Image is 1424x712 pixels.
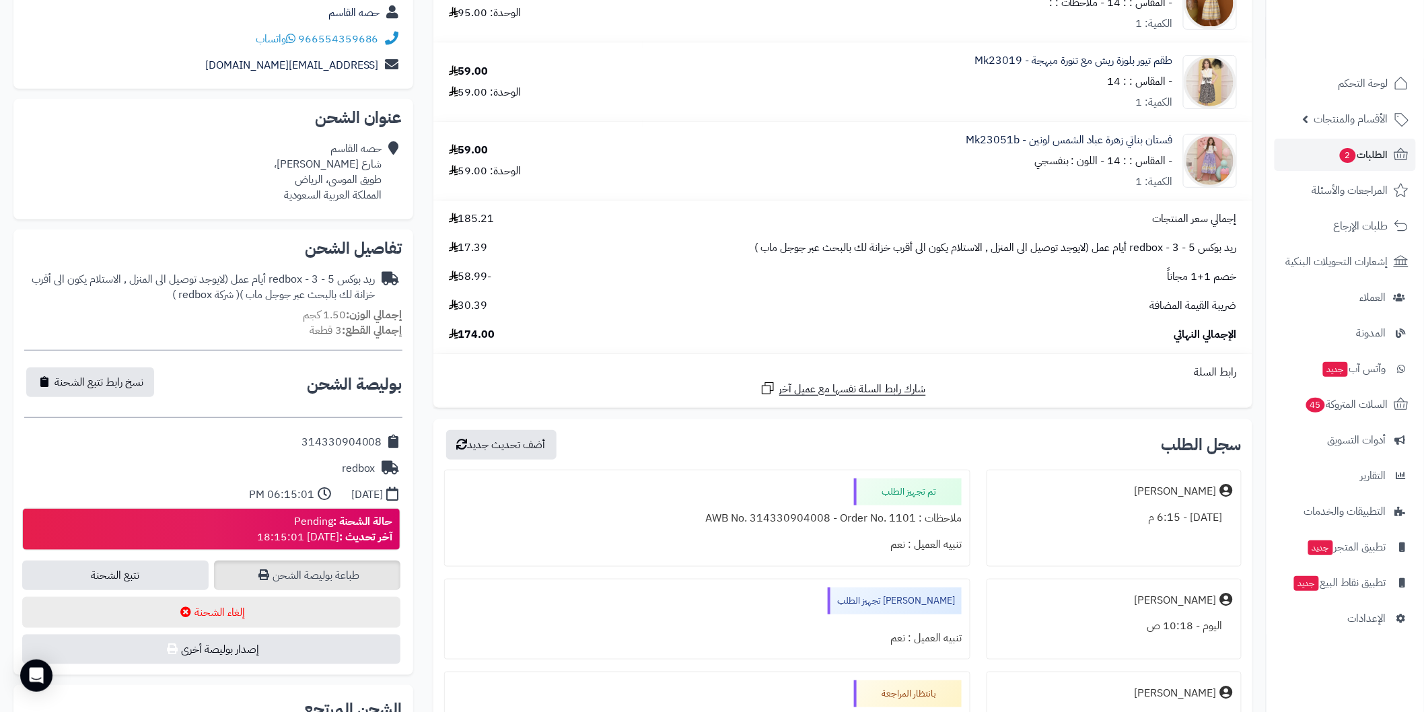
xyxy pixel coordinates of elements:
img: logo-2.png [1332,11,1411,40]
span: تطبيق المتجر [1307,538,1386,557]
div: تم تجهيز الطلب [854,478,962,505]
div: اليوم - 10:18 ص [995,613,1233,639]
span: إجمالي سعر المنتجات [1153,211,1237,227]
span: جديد [1323,362,1348,377]
strong: إجمالي الوزن: [346,307,402,323]
div: الكمية: 1 [1136,95,1173,110]
span: التطبيقات والخدمات [1304,502,1386,521]
div: الكمية: 1 [1136,174,1173,190]
a: لوحة التحكم [1275,67,1416,100]
div: [DATE] [351,487,384,503]
h2: تفاصيل الشحن [24,240,402,256]
span: السلات المتروكة [1305,395,1388,414]
span: ( شركة redbox ) [172,287,240,303]
div: 59.00 [449,143,489,158]
span: أدوات التسويق [1328,431,1386,450]
span: ريد بوكس redbox - 3 - 5 أيام عمل (لايوجد توصيل الى المنزل , الاستلام يكون الى أقرب خزانة لك بالبح... [754,240,1237,256]
div: بانتظار المراجعة [854,680,962,707]
button: إصدار بوليصة أخرى [22,635,400,664]
a: التقارير [1275,460,1416,492]
a: تتبع الشحنة [22,561,209,590]
span: المراجعات والأسئلة [1312,181,1388,200]
strong: آخر تحديث : [339,529,393,545]
a: التطبيقات والخدمات [1275,495,1416,528]
div: 06:15:01 PM [249,487,314,503]
a: طقم تيور بلوزة ريش مع تنورة مبهجة - Mk23019 [974,53,1173,69]
div: redbox [342,461,376,476]
a: المدونة [1275,317,1416,349]
div: تنبيه العميل : نعم [453,532,962,558]
span: 2 [1339,147,1357,164]
span: العملاء [1360,288,1386,307]
small: 1.50 كجم [303,307,402,323]
a: أدوات التسويق [1275,424,1416,456]
span: الإجمالي النهائي [1174,327,1237,343]
div: Pending [DATE] 18:15:01 [257,514,393,545]
span: طلبات الإرجاع [1334,217,1388,236]
img: 1733583378-IMG_0853-90x90.jpeg [1184,134,1236,188]
span: جديد [1294,576,1319,591]
strong: إجمالي القطع: [342,322,402,339]
strong: حالة الشحنة : [333,513,393,530]
span: نسخ رابط تتبع الشحنة [55,374,143,390]
span: شارك رابط السلة نفسها مع عميل آخر [779,382,926,397]
a: الطلبات2 [1275,139,1416,171]
small: - اللون : بنفسجي [1034,153,1105,169]
a: واتساب [256,31,295,47]
a: حصه القاسم [328,5,380,21]
div: [PERSON_NAME] [1135,593,1217,608]
div: [PERSON_NAME] [1135,686,1217,701]
a: إشعارات التحويلات البنكية [1275,246,1416,278]
a: السلات المتروكة45 [1275,388,1416,421]
span: المدونة [1357,324,1386,343]
span: تطبيق نقاط البيع [1293,573,1386,592]
button: نسخ رابط تتبع الشحنة [26,367,154,397]
span: إشعارات التحويلات البنكية [1286,252,1388,271]
span: الإعدادات [1348,609,1386,628]
a: 966554359686 [298,31,379,47]
div: 59.00 [449,64,489,79]
span: التقارير [1361,466,1386,485]
div: الوحدة: 59.00 [449,85,522,100]
div: الكمية: 1 [1136,16,1173,32]
div: ريد بوكس redbox - 3 - 5 أيام عمل (لايوجد توصيل الى المنزل , الاستلام يكون الى أقرب خزانة لك بالبح... [24,272,376,303]
a: تطبيق نقاط البيعجديد [1275,567,1416,599]
small: - المقاس : : 14 [1108,73,1173,90]
a: تطبيق المتجرجديد [1275,531,1416,563]
small: 3 قطعة [310,322,402,339]
span: خصم 1+1 مجاناً [1168,269,1237,285]
span: ضريبة القيمة المضافة [1150,298,1237,314]
div: الوحدة: 59.00 [449,164,522,179]
h2: عنوان الشحن [24,110,402,126]
button: أضف تحديث جديد [446,430,557,460]
span: 185.21 [449,211,495,227]
img: 1733586041-IMG_0866-90x90.jpeg [1184,55,1236,109]
span: 45 [1306,397,1326,413]
span: الطلبات [1339,145,1388,164]
div: رابط السلة [439,365,1247,380]
a: وآتس آبجديد [1275,353,1416,385]
div: الوحدة: 95.00 [449,5,522,21]
span: 174.00 [449,327,495,343]
a: المراجعات والأسئلة [1275,174,1416,207]
a: طباعة بوليصة الشحن [214,561,400,590]
h2: بوليصة الشحن [307,376,402,392]
span: -58.99 [449,269,492,285]
div: Open Intercom Messenger [20,660,52,692]
small: - المقاس : : 14 [1108,153,1173,169]
span: جديد [1308,540,1333,555]
span: 17.39 [449,240,488,256]
a: الإعدادات [1275,602,1416,635]
a: فستان بناتي زهرة عباد الشمس لونين - Mk23051b [966,133,1173,148]
a: العملاء [1275,281,1416,314]
span: الأقسام والمنتجات [1314,110,1388,129]
span: لوحة التحكم [1339,74,1388,93]
span: 30.39 [449,298,488,314]
div: حصه القاسم شارع [PERSON_NAME]، طويق الموسى، الرياض المملكة العربية السعودية [274,141,382,203]
div: [PERSON_NAME] تجهيز الطلب [828,588,962,614]
h3: سجل الطلب [1162,437,1242,453]
div: تنبيه العميل : نعم [453,625,962,651]
a: طلبات الإرجاع [1275,210,1416,242]
a: شارك رابط السلة نفسها مع عميل آخر [760,380,926,397]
